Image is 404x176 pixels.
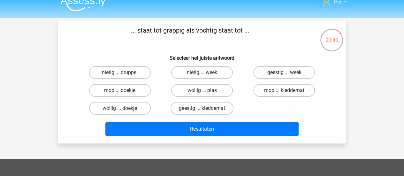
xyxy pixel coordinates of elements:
[89,102,151,115] label: wollig ... doekje
[68,26,312,45] p: ... staat tot grappig als vochtig staat tot ...
[171,102,233,115] label: geestig ... kleddernat
[253,66,315,79] label: geestig ... week
[253,84,315,97] label: mop ... kleddernat
[171,84,233,97] label: wollig ... plas
[171,66,233,79] label: nietig ... week
[68,50,336,61] h6: Selecteer het juiste antwoord
[105,122,299,136] button: Resultaten
[320,28,344,44] div: 00:40
[89,84,151,97] label: mop ... doekje
[89,66,151,79] label: nietig ... druppel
